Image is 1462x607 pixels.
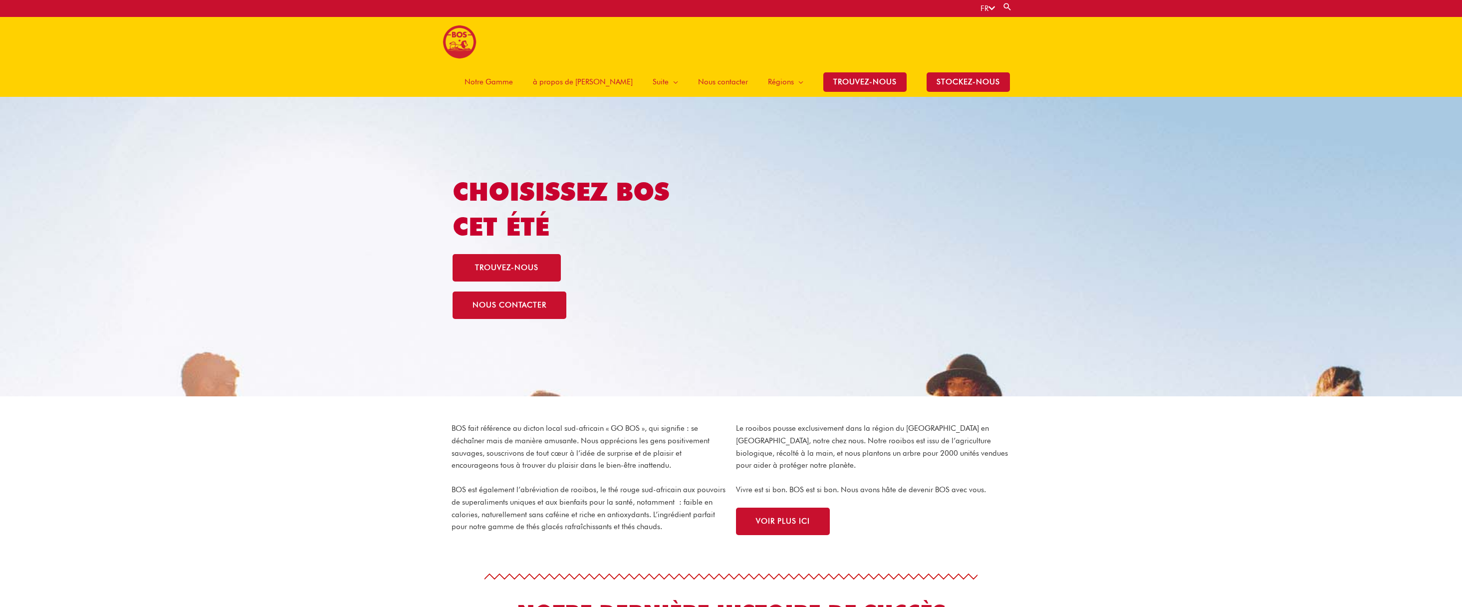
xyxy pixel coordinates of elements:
a: à propos de [PERSON_NAME] [523,67,643,97]
a: Search button [1002,2,1012,11]
nav: Site Navigation [447,67,1020,97]
p: BOS fait référence au dicton local sud-africain « GO BOS », qui signifie : se déchaîner mais de m... [452,422,726,472]
span: à propos de [PERSON_NAME] [533,67,633,97]
span: nous contacter [473,302,546,309]
h1: Choisissez BOS cet été [453,174,705,244]
span: VOIR PLUS ICI [756,518,810,525]
a: TROUVEZ-NOUS [813,67,917,97]
a: Notre Gamme [455,67,523,97]
a: Suite [643,67,688,97]
p: BOS est également l’abréviation de rooibos, le thé rouge sud-africain aux pouvoirs de superalimen... [452,484,726,533]
span: Suite [653,67,669,97]
a: trouvez-nous [453,254,561,282]
a: Régions [758,67,813,97]
a: Nous contacter [688,67,758,97]
img: BOS logo finals-200px [443,25,477,59]
span: Régions [768,67,794,97]
a: nous contacter [453,292,566,319]
span: Notre Gamme [465,67,513,97]
a: stockez-nous [917,67,1020,97]
span: Vivre est si bon. BOS est si bon. Nous avons hâte de devenir BOS avec vous. [736,485,986,494]
span: trouvez-nous [475,264,538,272]
span: stockez-nous [927,72,1010,92]
a: VOIR PLUS ICI [736,508,830,535]
span: TROUVEZ-NOUS [823,72,907,92]
p: Le rooibos pousse exclusivement dans la région du [GEOGRAPHIC_DATA] en [GEOGRAPHIC_DATA], notre c... [736,422,1010,472]
a: FR [980,4,995,13]
span: Nous contacter [698,67,748,97]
